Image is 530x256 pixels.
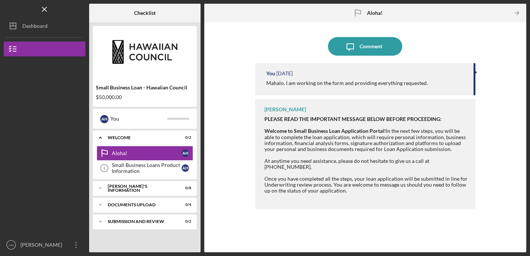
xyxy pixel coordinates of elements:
div: WELCOME [108,135,173,140]
div: Once you have completed all the steps, your loan application will be submitted in line for Underw... [264,176,468,194]
div: $50,000.00 [96,94,194,100]
b: Checklist [134,10,156,16]
div: Mahalo. I am working on the form and providing everything requested. [266,80,428,86]
button: Comment [328,37,402,56]
div: You [266,70,275,76]
strong: Welcome to Small Business Loan Application Portal! [264,128,386,134]
div: SUBMISSION AND REVIEW [108,219,173,224]
div: At anytime you need assistance, please do not hesitate to give us a call at [PHONE_NUMBER]. [264,158,468,170]
div: Aloha! [112,150,182,156]
b: Aloha! [367,10,383,16]
div: 0 / 2 [178,135,191,140]
div: Comment [360,37,382,56]
div: DOCUMENTS UPLOAD [108,203,173,207]
a: Aloha!AH [97,146,193,161]
img: Product logo [93,30,197,74]
div: [PERSON_NAME] [264,106,306,112]
a: 1Small Business Loans Product InformationAH [97,161,193,175]
div: In the next few steps, you will be able to complete the loan application, which will require pers... [264,128,468,152]
div: A H [182,164,189,172]
div: You [110,112,167,125]
div: Small Business Loans Product Information [112,162,182,174]
div: [PERSON_NAME] [19,237,67,254]
strong: PLEASE READ THE IMPORTANT MESSAGE BELOW BEFORE PROCEEDING: [264,116,442,122]
button: Dashboard [4,19,85,33]
button: AH[PERSON_NAME] [4,237,85,252]
text: AH [9,243,13,247]
div: 0 / 4 [178,203,191,207]
div: Dashboard [22,19,48,35]
div: A H [100,115,108,123]
div: 0 / 8 [178,186,191,190]
div: Small Business Loan - Hawaiian Council [96,85,194,91]
time: 2025-09-25 20:40 [276,70,293,76]
div: 0 / 2 [178,219,191,224]
tspan: 1 [103,166,105,170]
div: A H [182,150,189,157]
div: [PERSON_NAME]'S INFORMATION [108,184,173,193]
